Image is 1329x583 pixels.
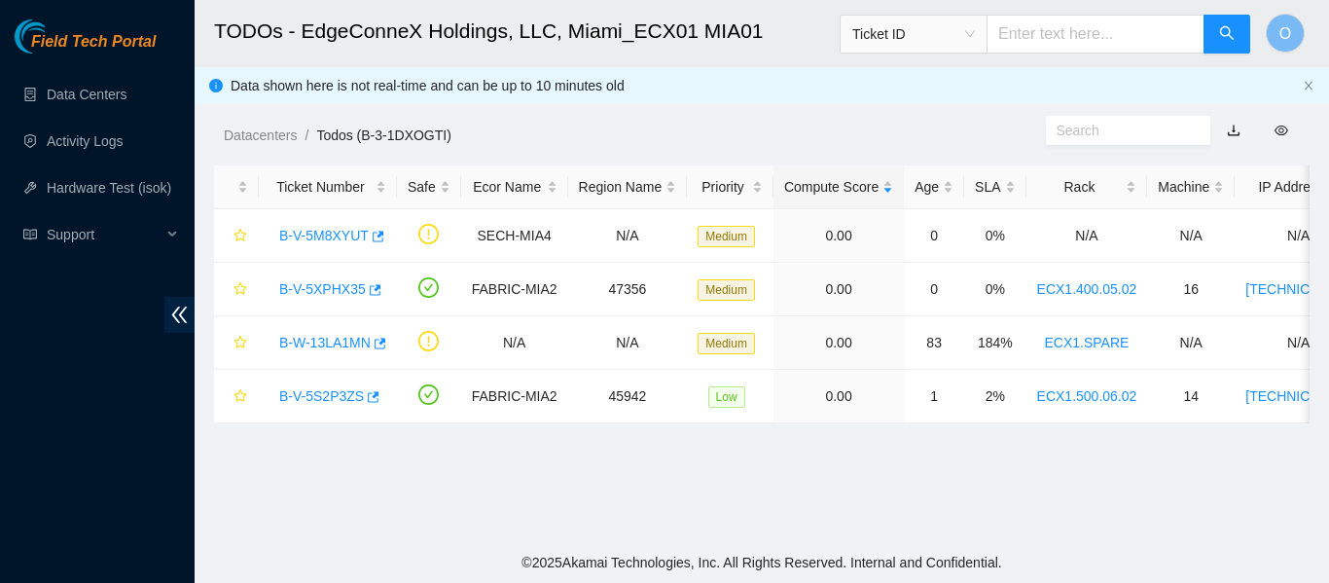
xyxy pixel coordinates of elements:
[164,297,195,333] span: double-left
[461,370,568,423] td: FABRIC-MIA2
[47,180,171,196] a: Hardware Test (isok)
[568,316,688,370] td: N/A
[1219,25,1235,44] span: search
[233,282,247,298] span: star
[1045,335,1130,350] a: ECX1.SPARE
[31,33,156,52] span: Field Tech Portal
[698,226,755,247] span: Medium
[279,335,371,350] a: B-W-13LA1MN
[773,209,904,263] td: 0.00
[698,333,755,354] span: Medium
[47,133,124,149] a: Activity Logs
[418,331,439,351] span: exclamation-circle
[47,215,162,254] span: Support
[773,263,904,316] td: 0.00
[225,220,248,251] button: star
[568,209,688,263] td: N/A
[1303,80,1314,92] button: close
[279,228,369,243] a: B-V-5M8XYUT
[1057,120,1185,141] input: Search
[225,273,248,305] button: star
[1026,209,1148,263] td: N/A
[773,316,904,370] td: 0.00
[987,15,1204,54] input: Enter text here...
[964,263,1025,316] td: 0%
[1279,21,1291,46] span: O
[225,381,248,412] button: star
[316,128,450,143] a: Todos (B-3-1DXOGTI)
[1275,124,1288,137] span: eye
[461,316,568,370] td: N/A
[233,229,247,244] span: star
[904,316,964,370] td: 83
[904,209,964,263] td: 0
[1147,370,1235,423] td: 14
[224,128,297,143] a: Datacenters
[964,370,1025,423] td: 2%
[708,386,745,408] span: Low
[279,281,366,297] a: B-V-5XPHX35
[233,389,247,405] span: star
[15,19,98,54] img: Akamai Technologies
[195,542,1329,583] footer: © 2025 Akamai Technologies, Inc. All Rights Reserved. Internal and Confidential.
[1147,209,1235,263] td: N/A
[1037,388,1137,404] a: ECX1.500.06.02
[964,316,1025,370] td: 184%
[47,87,126,102] a: Data Centers
[698,279,755,301] span: Medium
[225,327,248,358] button: star
[1266,14,1305,53] button: O
[1212,115,1255,146] button: download
[279,388,364,404] a: B-V-5S2P3ZS
[568,263,688,316] td: 47356
[904,370,964,423] td: 1
[418,277,439,298] span: check-circle
[568,370,688,423] td: 45942
[305,128,308,143] span: /
[904,263,964,316] td: 0
[461,209,568,263] td: SECH-MIA4
[233,336,247,351] span: star
[1147,316,1235,370] td: N/A
[418,224,439,244] span: exclamation-circle
[852,19,975,49] span: Ticket ID
[1303,80,1314,91] span: close
[418,384,439,405] span: check-circle
[15,35,156,60] a: Akamai TechnologiesField Tech Portal
[1227,123,1240,138] a: download
[773,370,904,423] td: 0.00
[1037,281,1137,297] a: ECX1.400.05.02
[1147,263,1235,316] td: 16
[964,209,1025,263] td: 0%
[1203,15,1250,54] button: search
[23,228,37,241] span: read
[461,263,568,316] td: FABRIC-MIA2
